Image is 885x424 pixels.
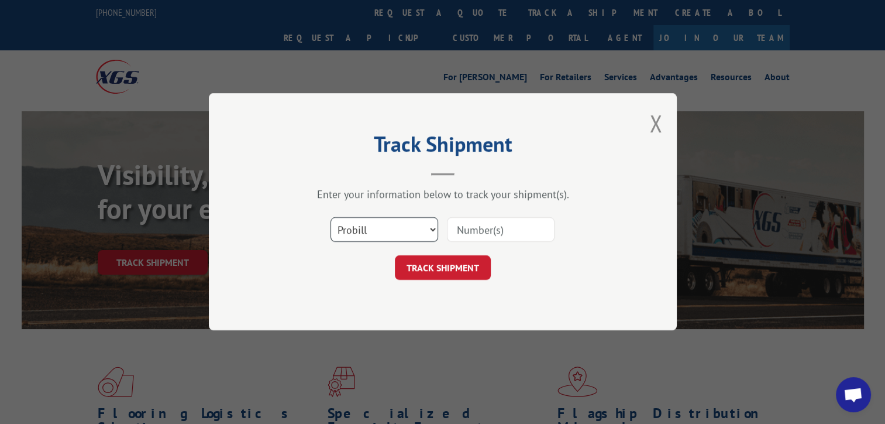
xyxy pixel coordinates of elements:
[267,188,618,201] div: Enter your information below to track your shipment(s).
[649,108,662,139] button: Close modal
[447,218,555,242] input: Number(s)
[836,377,871,412] div: Open chat
[267,136,618,158] h2: Track Shipment
[395,256,491,281] button: TRACK SHIPMENT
